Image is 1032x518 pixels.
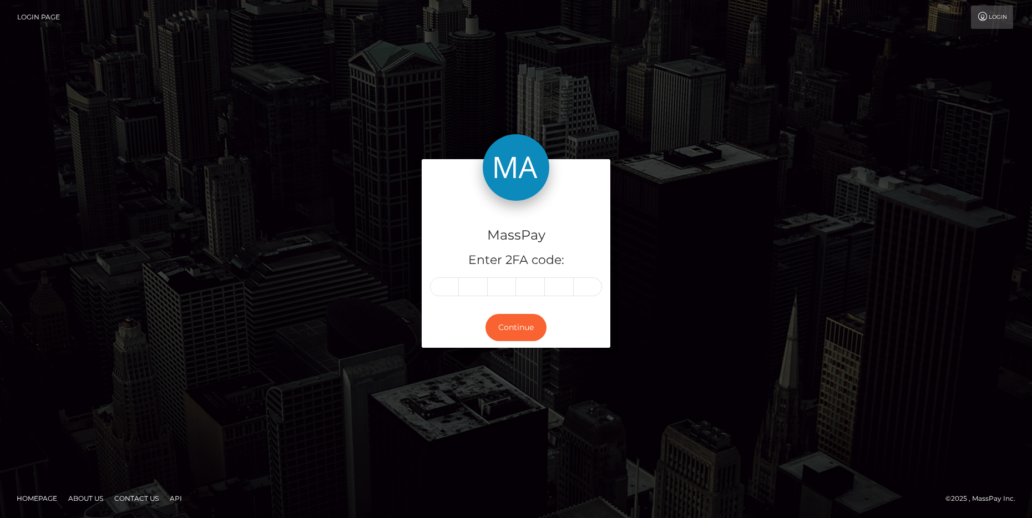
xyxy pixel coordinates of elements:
div: © 2025 , MassPay Inc. [945,492,1024,505]
a: Login [971,6,1013,29]
img: MassPay [483,134,549,201]
a: About Us [64,490,108,507]
a: API [165,490,186,507]
h4: MassPay [430,226,602,245]
a: Login Page [17,6,60,29]
h5: Enter 2FA code: [430,252,602,269]
a: Homepage [12,490,62,507]
button: Continue [485,314,547,341]
a: Contact Us [110,490,163,507]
